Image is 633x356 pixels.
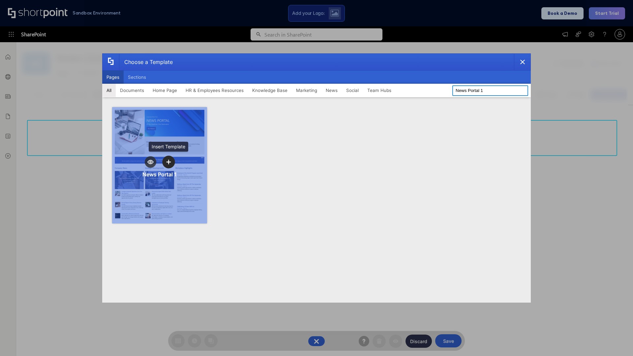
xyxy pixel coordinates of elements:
[142,171,177,178] div: News Portal 1
[102,71,124,84] button: Pages
[181,84,248,97] button: HR & Employees Resources
[321,84,342,97] button: News
[452,85,528,96] input: Search
[102,53,531,303] div: template selector
[600,324,633,356] iframe: Chat Widget
[342,84,363,97] button: Social
[124,71,150,84] button: Sections
[148,84,181,97] button: Home Page
[119,54,173,70] div: Choose a Template
[292,84,321,97] button: Marketing
[248,84,292,97] button: Knowledge Base
[116,84,148,97] button: Documents
[102,84,116,97] button: All
[363,84,396,97] button: Team Hubs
